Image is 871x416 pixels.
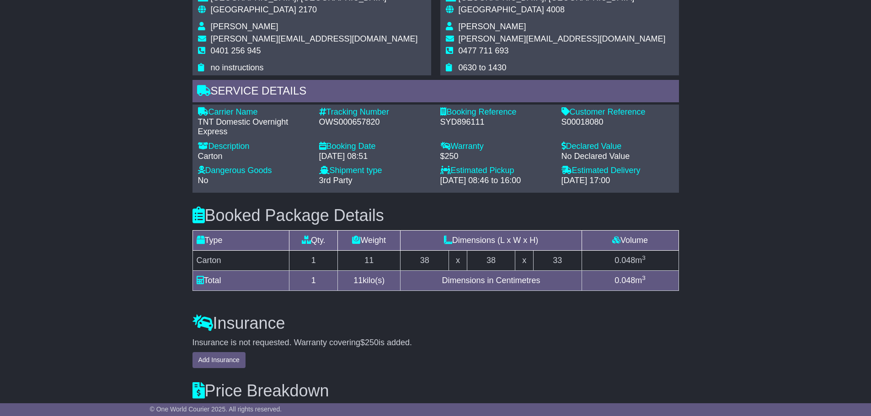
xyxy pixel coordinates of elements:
[319,152,431,162] div: [DATE] 08:51
[459,22,526,31] span: [PERSON_NAME]
[449,250,467,270] td: x
[192,250,289,270] td: Carton
[211,34,418,43] span: [PERSON_NAME][EMAIL_ADDRESS][DOMAIN_NAME]
[192,382,679,400] h3: Price Breakdown
[211,46,261,55] span: 0401 256 945
[615,256,635,265] span: 0.048
[319,176,353,185] span: 3rd Party
[561,152,673,162] div: No Declared Value
[440,152,552,162] div: $250
[440,117,552,127] div: SYD896111
[211,5,296,14] span: [GEOGRAPHIC_DATA]
[192,230,289,250] td: Type
[467,250,515,270] td: 38
[459,5,544,14] span: [GEOGRAPHIC_DATA]
[459,63,507,72] span: 0630 to 1430
[459,46,509,55] span: 0477 711 693
[401,270,582,290] td: Dimensions in Centimetres
[198,107,310,117] div: Carrier Name
[642,274,646,281] sup: 3
[459,34,666,43] span: [PERSON_NAME][EMAIL_ADDRESS][DOMAIN_NAME]
[192,352,246,368] button: Add Insurance
[401,250,449,270] td: 38
[561,117,673,127] div: S00018080
[319,117,431,127] div: OWS000657820
[198,152,310,162] div: Carton
[615,276,635,285] span: 0.048
[561,166,673,176] div: Estimated Delivery
[360,338,379,347] span: $250
[211,63,264,72] span: no instructions
[338,250,401,270] td: 11
[192,314,679,332] h3: Insurance
[338,230,401,250] td: Weight
[533,250,582,270] td: 33
[192,270,289,290] td: Total
[440,176,552,186] div: [DATE] 08:46 to 16:00
[440,142,552,152] div: Warranty
[582,270,679,290] td: m
[353,276,363,285] span: 11
[289,250,338,270] td: 1
[582,230,679,250] td: Volume
[198,117,310,137] div: TNT Domestic Overnight Express
[198,176,208,185] span: No
[299,5,317,14] span: 2170
[192,80,679,105] div: Service Details
[192,206,679,225] h3: Booked Package Details
[150,405,282,413] span: © One World Courier 2025. All rights reserved.
[401,230,582,250] td: Dimensions (L x W x H)
[289,270,338,290] td: 1
[198,166,310,176] div: Dangerous Goods
[642,254,646,261] sup: 3
[561,176,673,186] div: [DATE] 17:00
[561,107,673,117] div: Customer Reference
[198,142,310,152] div: Description
[546,5,565,14] span: 4008
[440,107,552,117] div: Booking Reference
[319,142,431,152] div: Booking Date
[338,270,401,290] td: kilo(s)
[515,250,533,270] td: x
[289,230,338,250] td: Qty.
[192,338,679,348] div: Insurance is not requested. Warranty covering is added.
[319,166,431,176] div: Shipment type
[440,166,552,176] div: Estimated Pickup
[561,142,673,152] div: Declared Value
[319,107,431,117] div: Tracking Number
[211,22,278,31] span: [PERSON_NAME]
[582,250,679,270] td: m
